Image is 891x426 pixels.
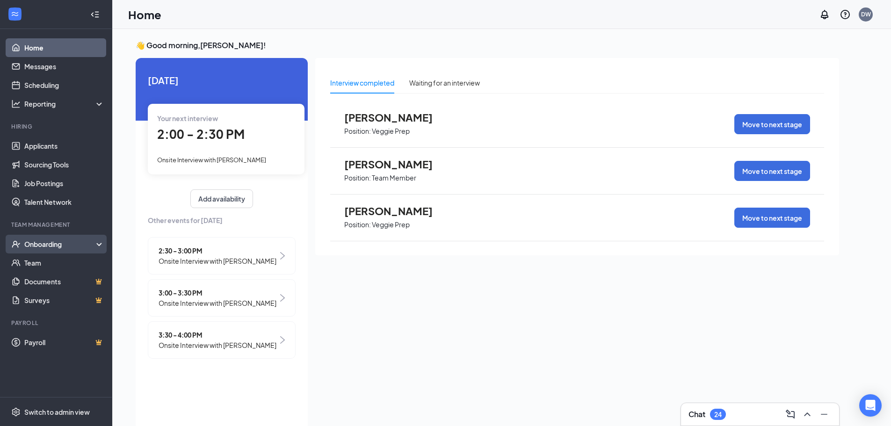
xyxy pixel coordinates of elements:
[859,394,882,417] div: Open Intercom Messenger
[344,158,447,170] span: [PERSON_NAME]
[11,123,102,130] div: Hiring
[802,409,813,420] svg: ChevronUp
[24,239,96,249] div: Onboarding
[344,205,447,217] span: [PERSON_NAME]
[24,272,104,291] a: DocumentsCrown
[159,256,276,266] span: Onsite Interview with [PERSON_NAME]
[372,173,416,182] p: Team Member
[817,407,832,422] button: Minimize
[840,9,851,20] svg: QuestionInfo
[344,111,447,123] span: [PERSON_NAME]
[24,155,104,174] a: Sourcing Tools
[24,57,104,76] a: Messages
[148,215,296,225] span: Other events for [DATE]
[330,78,394,88] div: Interview completed
[159,288,276,298] span: 3:00 - 3:30 PM
[819,9,830,20] svg: Notifications
[159,298,276,308] span: Onsite Interview with [PERSON_NAME]
[11,221,102,229] div: Team Management
[785,409,796,420] svg: ComposeMessage
[148,73,296,87] span: [DATE]
[24,407,90,417] div: Switch to admin view
[136,40,839,51] h3: 👋 Good morning, [PERSON_NAME] !
[157,114,218,123] span: Your next interview
[344,173,371,182] p: Position:
[11,239,21,249] svg: UserCheck
[24,333,104,352] a: PayrollCrown
[11,407,21,417] svg: Settings
[344,127,371,136] p: Position:
[783,407,798,422] button: ComposeMessage
[24,38,104,57] a: Home
[800,407,815,422] button: ChevronUp
[861,10,871,18] div: DW
[819,409,830,420] svg: Minimize
[128,7,161,22] h1: Home
[11,319,102,327] div: Payroll
[372,127,410,136] p: Veggie Prep
[734,114,810,134] button: Move to next stage
[688,409,705,419] h3: Chat
[734,208,810,228] button: Move to next stage
[10,9,20,19] svg: WorkstreamLogo
[159,330,276,340] span: 3:30 - 4:00 PM
[159,245,276,256] span: 2:30 - 3:00 PM
[157,156,266,164] span: Onsite Interview with [PERSON_NAME]
[409,78,480,88] div: Waiting for an interview
[24,76,104,94] a: Scheduling
[159,340,276,350] span: Onsite Interview with [PERSON_NAME]
[734,161,810,181] button: Move to next stage
[372,220,410,229] p: Veggie Prep
[24,291,104,310] a: SurveysCrown
[24,99,105,108] div: Reporting
[24,193,104,211] a: Talent Network
[157,126,245,142] span: 2:00 - 2:30 PM
[714,411,722,419] div: 24
[24,174,104,193] a: Job Postings
[11,99,21,108] svg: Analysis
[24,137,104,155] a: Applicants
[24,253,104,272] a: Team
[190,189,253,208] button: Add availability
[90,10,100,19] svg: Collapse
[344,220,371,229] p: Position:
